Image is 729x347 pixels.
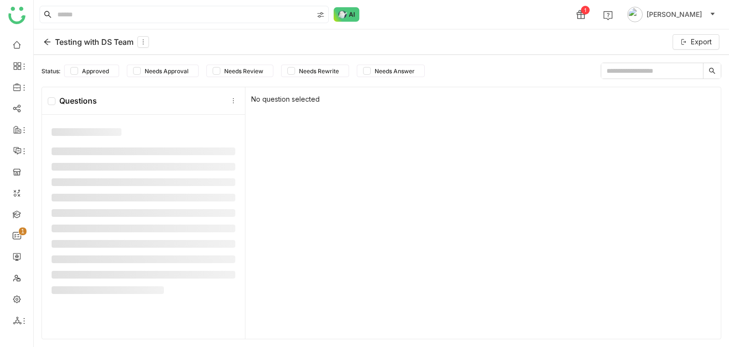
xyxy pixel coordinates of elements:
[19,227,27,235] nz-badge-sup: 1
[41,67,60,75] div: Status:
[8,7,26,24] img: logo
[691,37,712,47] span: Export
[334,7,360,22] img: ask-buddy-normal.svg
[78,67,113,75] span: Approved
[141,67,192,75] span: Needs Approval
[48,96,97,106] div: Questions
[625,7,717,22] button: [PERSON_NAME]
[371,67,418,75] span: Needs Answer
[673,34,719,50] button: Export
[603,11,613,20] img: help.svg
[220,67,267,75] span: Needs Review
[43,36,149,48] div: Testing with DS Team
[627,7,643,22] img: avatar
[295,67,343,75] span: Needs Rewrite
[581,6,590,14] div: 1
[647,9,702,20] span: [PERSON_NAME]
[245,87,721,339] div: No question selected
[21,227,25,236] p: 1
[317,11,324,19] img: search-type.svg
